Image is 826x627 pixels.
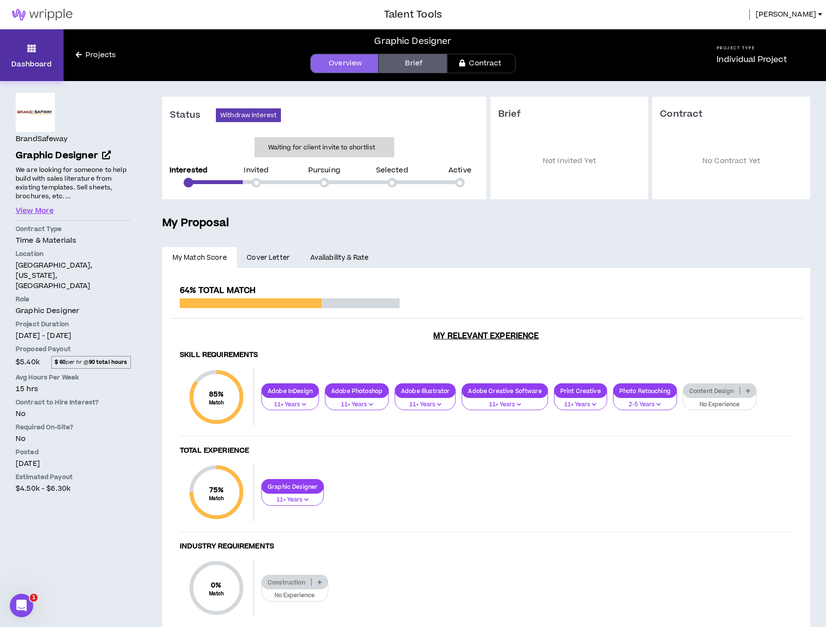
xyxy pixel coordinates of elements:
[55,358,66,366] strong: $ 60
[613,392,677,411] button: 2-5 Years
[16,295,131,304] p: Role
[16,134,67,145] h4: BrandSafeway
[448,167,471,174] p: Active
[683,392,757,411] button: No Experience
[683,387,740,395] p: Content Design
[180,542,793,551] h4: Industry Requirements
[462,392,548,411] button: 11+ Years
[261,392,319,411] button: 11+ Years
[16,149,98,162] span: Graphic Designer
[262,387,318,395] p: Adobe InDesign
[216,108,281,122] button: Withdraw Interest
[180,351,793,360] h4: Skill Requirements
[468,400,541,409] p: 11+ Years
[16,384,131,394] p: 15 hrs
[401,400,449,409] p: 11+ Years
[554,392,607,411] button: 11+ Years
[209,580,224,590] span: 0 %
[11,59,52,69] p: Dashboard
[16,235,131,246] p: Time & Materials
[16,409,131,419] p: No
[325,387,388,395] p: Adobe Photoshop
[209,389,224,399] span: 85 %
[16,225,131,233] p: Contract Type
[268,591,322,600] p: No Experience
[16,250,131,258] p: Location
[16,473,131,481] p: Estimated Payout
[689,400,750,409] p: No Experience
[16,355,40,369] span: $5.40k
[447,54,515,73] a: Contract
[209,590,224,597] small: Match
[89,358,127,366] strong: 90 total hours
[268,496,318,504] p: 11+ Years
[376,167,408,174] p: Selected
[51,356,131,369] span: per hr @
[64,50,128,61] a: Projects
[10,594,33,617] iframe: Intercom live chat
[16,306,79,316] span: Graphic Designer
[162,215,810,231] h5: My Proposal
[261,583,328,602] button: No Experience
[614,387,677,395] p: Photo Retouching
[379,54,447,73] a: Brief
[395,387,455,395] p: Adobe Illustrator
[325,392,389,411] button: 11+ Years
[660,108,803,120] h3: Contract
[247,252,290,263] span: Cover Letter
[16,434,131,444] p: No
[310,54,379,73] a: Overview
[261,487,324,506] button: 11+ Years
[162,247,237,269] a: My Match Score
[16,423,131,432] p: Required On-Site?
[660,135,803,188] p: No Contract Yet
[16,483,131,494] p: $4.50k - $6.30k
[16,206,54,216] button: View More
[16,373,131,382] p: Avg Hours Per Week
[756,9,816,20] span: [PERSON_NAME]
[30,594,38,602] span: 1
[374,35,451,48] div: Graphic Designer
[717,45,787,51] h5: Project Type
[498,108,641,120] h3: Brief
[717,54,787,65] p: Individual Project
[16,345,131,354] p: Proposed Payout
[16,149,131,163] a: Graphic Designer
[209,399,224,406] small: Match
[16,165,131,202] p: We are looking for someone to help build with sales literature from existing templates. Sell shee...
[209,495,224,502] small: Match
[169,167,208,174] p: Interested
[308,167,340,174] p: Pursuing
[170,331,803,341] h3: My Relevant Experience
[262,483,323,490] p: Graphic Designer
[16,260,131,291] p: [GEOGRAPHIC_DATA], [US_STATE], [GEOGRAPHIC_DATA]
[384,7,442,22] h3: Talent Tools
[180,446,793,456] h4: Total Experience
[331,400,382,409] p: 11+ Years
[170,109,216,121] h3: Status
[16,448,131,457] p: Posted
[560,400,601,409] p: 11+ Years
[16,398,131,407] p: Contract to Hire Interest?
[268,400,313,409] p: 11+ Years
[619,400,671,409] p: 2-5 Years
[180,285,255,296] span: 64% Total Match
[16,459,131,469] p: [DATE]
[395,392,456,411] button: 11+ Years
[244,167,269,174] p: Invited
[268,143,375,152] p: Waiting for client invite to shortlist
[209,485,224,495] span: 75 %
[300,247,379,269] a: Availability & Rate
[16,331,131,341] p: [DATE] - [DATE]
[262,579,311,586] p: Construction
[462,387,547,395] p: Adobe Creative Software
[498,135,641,188] p: Not Invited Yet
[16,320,131,329] p: Project Duration
[554,387,607,395] p: Print Creative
